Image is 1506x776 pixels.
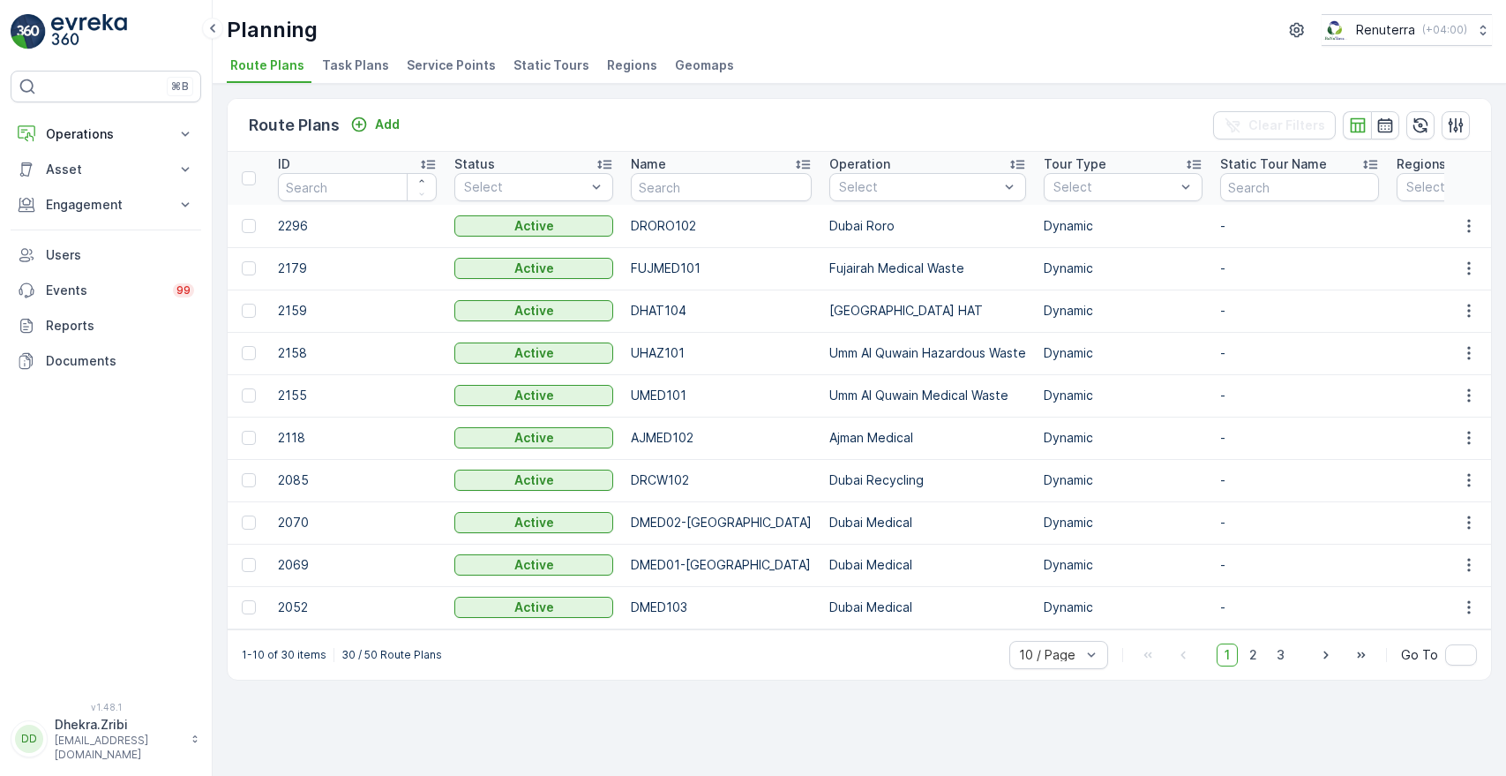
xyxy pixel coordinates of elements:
[820,586,1035,629] td: Dubai Medical
[454,597,613,618] button: Active
[1220,387,1379,404] p: -
[622,501,820,544] td: DMED02-[GEOGRAPHIC_DATA]
[278,173,437,201] input: Search
[269,374,446,417] td: 2155
[1035,586,1211,629] td: Dynamic
[11,308,201,343] a: Reports
[1322,20,1349,40] img: Screenshot_2024-07-26_at_13.33.01.png
[1044,155,1106,173] p: Tour Type
[454,300,613,321] button: Active
[51,14,127,49] img: logo_light-DOdMpM7g.png
[242,346,256,360] div: Toggle Row Selected
[631,155,666,173] p: Name
[269,586,446,629] td: 2052
[11,702,201,712] span: v 1.48.1
[1220,556,1379,574] p: -
[1035,459,1211,501] td: Dynamic
[514,217,554,235] p: Active
[829,155,890,173] p: Operation
[269,544,446,586] td: 2069
[46,246,194,264] p: Users
[1053,178,1175,196] p: Select
[1035,501,1211,544] td: Dynamic
[1220,217,1379,235] p: -
[1035,290,1211,332] td: Dynamic
[46,352,194,370] p: Documents
[322,57,389,74] span: Task Plans
[514,429,554,447] p: Active
[249,113,340,138] p: Route Plans
[11,273,201,308] a: Events99
[269,501,446,544] td: 2070
[1220,599,1379,616] p: -
[1217,644,1238,667] span: 1
[514,302,554,320] p: Active
[242,473,256,487] div: Toggle Row Selected
[1422,23,1467,37] p: ( +04:00 )
[820,205,1035,247] td: Dubai Roro
[278,155,290,173] p: ID
[622,247,820,290] td: FUJMED101
[1401,646,1438,664] span: Go To
[820,374,1035,417] td: Umm Al Quwain Medical Waste
[454,215,613,237] button: Active
[454,427,613,448] button: Active
[269,247,446,290] td: 2179
[242,388,256,403] div: Toggle Row Selected
[46,282,162,299] p: Events
[1035,205,1211,247] td: Dynamic
[1220,429,1379,447] p: -
[1322,14,1492,46] button: Renuterra(+04:00)
[242,516,256,530] div: Toggle Row Selected
[46,161,166,178] p: Asset
[269,332,446,374] td: 2158
[242,558,256,572] div: Toggle Row Selected
[839,178,999,196] p: Select
[269,290,446,332] td: 2159
[269,417,446,459] td: 2118
[1269,644,1292,667] span: 3
[1035,374,1211,417] td: Dynamic
[820,417,1035,459] td: Ajman Medical
[514,344,554,362] p: Active
[46,196,166,214] p: Engagement
[514,471,554,489] p: Active
[622,205,820,247] td: DRORO102
[227,16,318,44] p: Planning
[622,374,820,417] td: UMED101
[622,417,820,459] td: AJMED102
[622,459,820,501] td: DRCW102
[622,544,820,586] td: DMED01-[GEOGRAPHIC_DATA]
[514,260,554,277] p: Active
[11,14,46,49] img: logo
[820,544,1035,586] td: Dubai Medical
[176,283,191,298] p: 99
[269,459,446,501] td: 2085
[514,387,554,404] p: Active
[454,258,613,279] button: Active
[622,290,820,332] td: DHAT104
[1220,471,1379,489] p: -
[1248,117,1325,134] p: Clear Filters
[514,599,554,616] p: Active
[1035,417,1211,459] td: Dynamic
[622,586,820,629] td: DMED103
[631,173,812,201] input: Search
[1220,260,1379,277] p: -
[454,343,613,364] button: Active
[11,187,201,222] button: Engagement
[242,431,256,445] div: Toggle Row Selected
[55,734,182,762] p: [EMAIL_ADDRESS][DOMAIN_NAME]
[242,261,256,275] div: Toggle Row Selected
[1241,644,1265,667] span: 2
[1220,344,1379,362] p: -
[820,290,1035,332] td: [GEOGRAPHIC_DATA] HAT
[1220,302,1379,320] p: -
[454,155,495,173] p: Status
[820,332,1035,374] td: Umm Al Quwain Hazardous Waste
[15,725,43,753] div: DD
[341,648,442,662] p: 30 / 50 Route Plans
[1397,155,1446,173] p: Regions
[11,152,201,187] button: Asset
[1035,332,1211,374] td: Dynamic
